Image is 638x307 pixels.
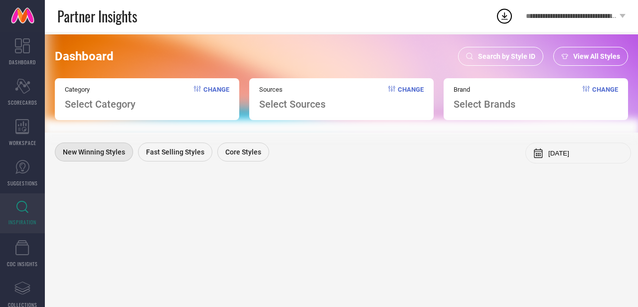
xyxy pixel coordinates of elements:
span: Sources [259,86,325,93]
span: Brand [454,86,515,93]
span: Select Sources [259,98,325,110]
span: New Winning Styles [63,148,125,156]
span: INSPIRATION [8,218,36,226]
span: Core Styles [225,148,261,156]
input: Select month [548,150,623,157]
span: Change [398,86,424,110]
span: Partner Insights [57,6,137,26]
span: Search by Style ID [478,52,535,60]
span: Select Category [65,98,136,110]
span: Category [65,86,136,93]
span: Dashboard [55,49,114,63]
div: Open download list [495,7,513,25]
span: Select Brands [454,98,515,110]
span: CDC INSIGHTS [7,260,38,268]
span: Change [203,86,229,110]
span: WORKSPACE [9,139,36,147]
span: Change [592,86,618,110]
span: Fast Selling Styles [146,148,204,156]
span: SCORECARDS [8,99,37,106]
span: View All Styles [573,52,620,60]
span: DASHBOARD [9,58,36,66]
span: SUGGESTIONS [7,179,38,187]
